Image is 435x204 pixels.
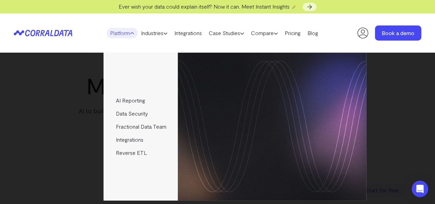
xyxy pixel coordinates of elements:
a: Case Studies [205,28,248,38]
a: Integrations [104,133,177,146]
div: Open Intercom Messenger [412,181,428,197]
span: Ever wish your data could explain itself? Now it can. Meet Instant Insights 🪄 [119,3,298,10]
a: Data Security [104,107,177,120]
a: AI Reporting [104,94,177,107]
a: Industries [138,28,171,38]
a: Platform [107,28,138,38]
a: Integrations [171,28,205,38]
a: Fractional Data Team [104,120,177,133]
a: Blog [304,28,322,38]
a: Book a demo [375,25,421,41]
a: Compare [248,28,281,38]
a: Reverse ETL [104,146,177,159]
a: Pricing [281,28,304,38]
